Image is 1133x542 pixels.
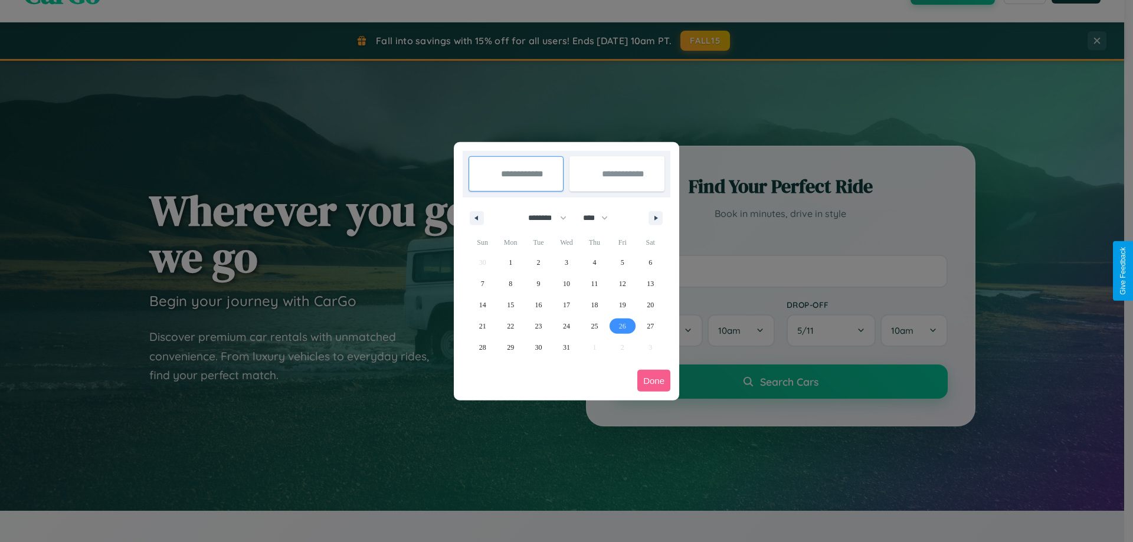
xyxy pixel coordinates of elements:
span: 16 [535,294,542,316]
button: 9 [525,273,552,294]
span: 30 [535,337,542,358]
button: 21 [469,316,496,337]
button: 5 [608,252,636,273]
button: 15 [496,294,524,316]
span: Wed [552,233,580,252]
button: 31 [552,337,580,358]
span: Sun [469,233,496,252]
button: 30 [525,337,552,358]
span: 27 [647,316,654,337]
span: Tue [525,233,552,252]
button: 26 [608,316,636,337]
span: 14 [479,294,486,316]
span: 29 [507,337,514,358]
span: 23 [535,316,542,337]
span: 19 [619,294,626,316]
button: 11 [581,273,608,294]
button: 10 [552,273,580,294]
span: 13 [647,273,654,294]
button: 25 [581,316,608,337]
span: Sat [637,233,664,252]
span: 8 [509,273,512,294]
span: 7 [481,273,484,294]
button: 14 [469,294,496,316]
button: 17 [552,294,580,316]
button: 1 [496,252,524,273]
button: 6 [637,252,664,273]
button: 8 [496,273,524,294]
span: 20 [647,294,654,316]
button: 16 [525,294,552,316]
button: 2 [525,252,552,273]
span: 9 [537,273,541,294]
span: 2 [537,252,541,273]
span: 3 [565,252,568,273]
span: 4 [592,252,596,273]
button: 3 [552,252,580,273]
span: 11 [591,273,598,294]
button: 13 [637,273,664,294]
button: 20 [637,294,664,316]
span: 25 [591,316,598,337]
button: 24 [552,316,580,337]
button: 27 [637,316,664,337]
span: 6 [649,252,652,273]
button: 23 [525,316,552,337]
button: 12 [608,273,636,294]
span: 18 [591,294,598,316]
span: 22 [507,316,514,337]
span: 5 [621,252,624,273]
span: Mon [496,233,524,252]
button: 19 [608,294,636,316]
button: 7 [469,273,496,294]
span: 28 [479,337,486,358]
span: Fri [608,233,636,252]
span: Thu [581,233,608,252]
button: 4 [581,252,608,273]
button: Done [637,370,670,392]
span: 17 [563,294,570,316]
div: Give Feedback [1119,247,1127,295]
button: 28 [469,337,496,358]
span: 24 [563,316,570,337]
button: 18 [581,294,608,316]
button: 22 [496,316,524,337]
span: 26 [619,316,626,337]
span: 31 [563,337,570,358]
span: 1 [509,252,512,273]
span: 10 [563,273,570,294]
button: 29 [496,337,524,358]
span: 12 [619,273,626,294]
span: 21 [479,316,486,337]
span: 15 [507,294,514,316]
